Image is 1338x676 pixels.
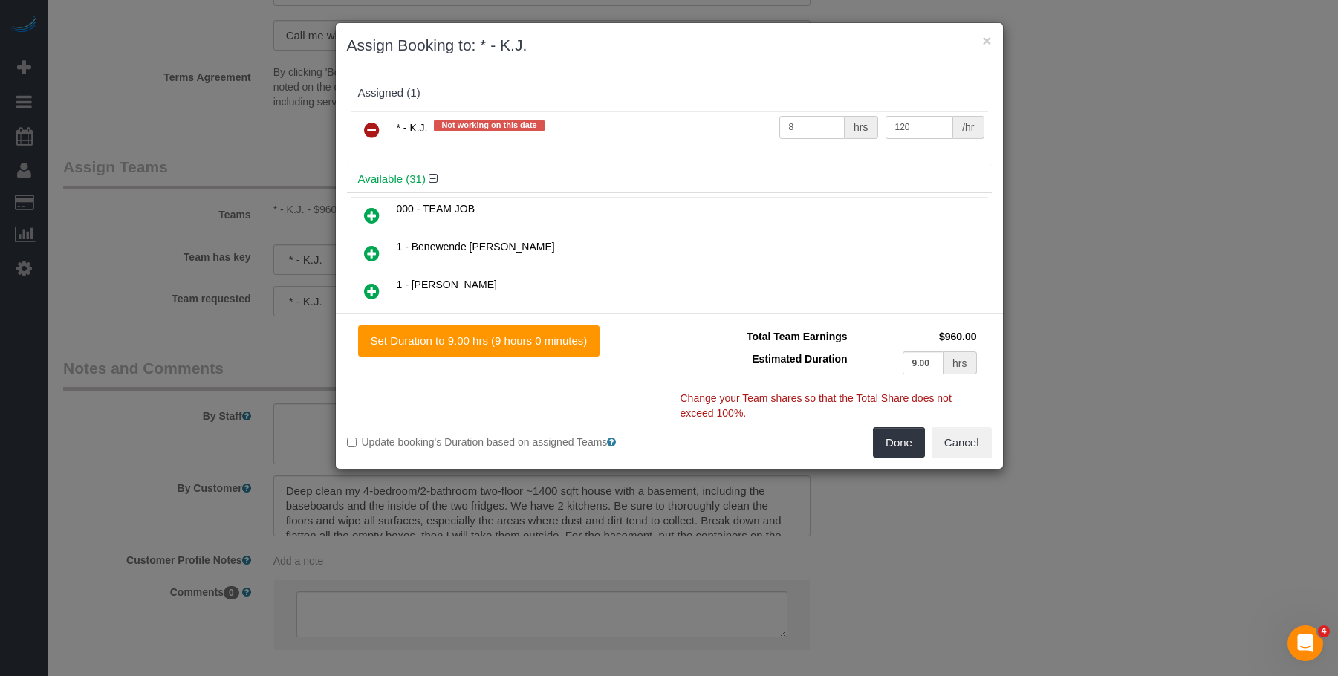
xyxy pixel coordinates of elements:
[397,203,475,215] span: 000 - TEAM JOB
[681,325,851,348] td: Total Team Earnings
[1287,625,1323,661] iframe: Intercom live chat
[434,120,544,131] span: Not working on this date
[982,33,991,48] button: ×
[873,427,925,458] button: Done
[752,353,847,365] span: Estimated Duration
[851,325,981,348] td: $960.00
[358,325,600,357] button: Set Duration to 9.00 hrs (9 hours 0 minutes)
[397,122,428,134] span: * - K.J.
[932,427,992,458] button: Cancel
[953,116,984,139] div: /hr
[347,435,658,449] label: Update booking's Duration based on assigned Teams
[845,116,877,139] div: hrs
[347,438,357,447] input: Update booking's Duration based on assigned Teams
[347,34,992,56] h3: Assign Booking to: * - K.J.
[397,279,497,290] span: 1 - [PERSON_NAME]
[358,87,981,100] div: Assigned (1)
[397,241,555,253] span: 1 - Benewende [PERSON_NAME]
[944,351,976,374] div: hrs
[1318,625,1330,637] span: 4
[358,173,981,186] h4: Available (31)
